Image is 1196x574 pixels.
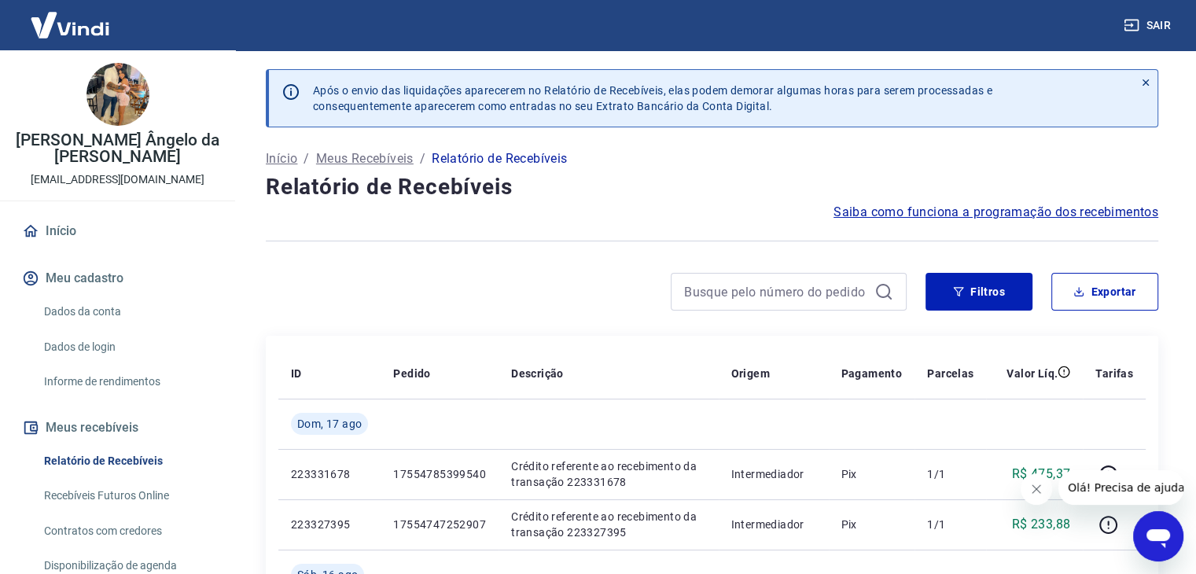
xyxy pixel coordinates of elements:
p: 17554747252907 [393,517,486,532]
button: Meus recebíveis [19,410,216,445]
iframe: Botão para abrir a janela de mensagens [1133,511,1183,561]
p: Origem [731,366,770,381]
p: / [420,149,425,168]
input: Busque pelo número do pedido [684,280,868,304]
p: Pix [841,466,903,482]
p: Descrição [511,366,564,381]
p: [PERSON_NAME] Ângelo da [PERSON_NAME] [13,132,223,165]
h4: Relatório de Recebíveis [266,171,1158,203]
a: Saiba como funciona a programação dos recebimentos [834,203,1158,222]
img: Vindi [19,1,121,49]
p: 17554785399540 [393,466,486,482]
a: Dados da conta [38,296,216,328]
p: Pix [841,517,903,532]
p: Intermediador [731,517,816,532]
span: Dom, 17 ago [297,416,362,432]
p: Relatório de Recebíveis [432,149,567,168]
p: Parcelas [927,366,973,381]
p: ID [291,366,302,381]
a: Contratos com credores [38,515,216,547]
p: R$ 233,88 [1012,515,1071,534]
p: Pagamento [841,366,903,381]
p: / [304,149,309,168]
a: Recebíveis Futuros Online [38,480,216,512]
p: [EMAIL_ADDRESS][DOMAIN_NAME] [31,171,204,188]
a: Meus Recebíveis [316,149,414,168]
button: Filtros [926,273,1032,311]
p: Crédito referente ao recebimento da transação 223327395 [511,509,706,540]
p: Tarifas [1095,366,1133,381]
p: Crédito referente ao recebimento da transação 223331678 [511,458,706,490]
iframe: Fechar mensagem [1021,473,1052,505]
p: 1/1 [927,466,973,482]
a: Dados de login [38,331,216,363]
p: R$ 475,37 [1012,465,1071,484]
a: Informe de rendimentos [38,366,216,398]
p: Intermediador [731,466,816,482]
p: Valor Líq. [1006,366,1058,381]
a: Início [266,149,297,168]
p: 223327395 [291,517,368,532]
img: 741fc709-1b23-4cd4-87f6-a48d2b8bde82.jpeg [86,63,149,126]
p: 1/1 [927,517,973,532]
p: Pedido [393,366,430,381]
a: Relatório de Recebíveis [38,445,216,477]
p: Após o envio das liquidações aparecerem no Relatório de Recebíveis, elas podem demorar algumas ho... [313,83,992,114]
button: Exportar [1051,273,1158,311]
button: Meu cadastro [19,261,216,296]
button: Sair [1121,11,1177,40]
iframe: Mensagem da empresa [1058,470,1183,505]
span: Olá! Precisa de ajuda? [9,11,132,24]
a: Início [19,214,216,248]
p: 223331678 [291,466,368,482]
